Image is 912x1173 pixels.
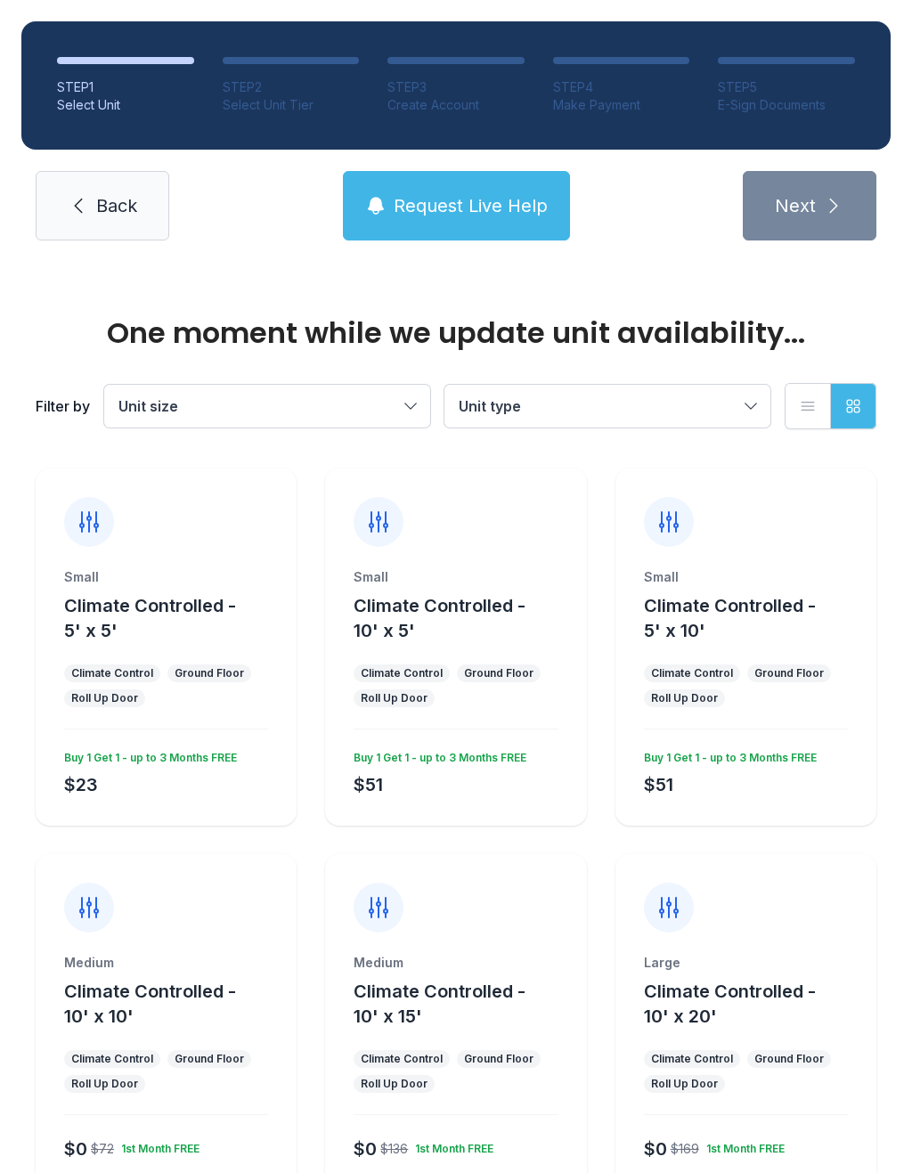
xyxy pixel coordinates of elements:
[644,593,869,643] button: Climate Controlled - 5' x 10'
[754,1052,824,1066] div: Ground Floor
[118,397,178,415] span: Unit size
[354,1136,377,1161] div: $0
[644,568,848,586] div: Small
[64,981,236,1027] span: Climate Controlled - 10' x 10'
[394,193,548,218] span: Request Live Help
[64,954,268,972] div: Medium
[651,666,733,680] div: Climate Control
[699,1135,785,1156] div: 1st Month FREE
[71,1052,153,1066] div: Climate Control
[361,1077,427,1091] div: Roll Up Door
[57,96,194,114] div: Select Unit
[175,666,244,680] div: Ground Floor
[71,666,153,680] div: Climate Control
[637,744,817,765] div: Buy 1 Get 1 - up to 3 Months FREE
[64,772,98,797] div: $23
[175,1052,244,1066] div: Ground Floor
[361,691,427,705] div: Roll Up Door
[380,1140,408,1158] div: $136
[354,981,525,1027] span: Climate Controlled - 10' x 15'
[671,1140,699,1158] div: $169
[71,691,138,705] div: Roll Up Door
[36,319,876,347] div: One moment while we update unit availability...
[64,593,289,643] button: Climate Controlled - 5' x 5'
[361,666,443,680] div: Climate Control
[644,954,848,972] div: Large
[91,1140,114,1158] div: $72
[104,385,430,428] button: Unit size
[459,397,521,415] span: Unit type
[387,78,525,96] div: STEP 3
[354,954,558,972] div: Medium
[57,78,194,96] div: STEP 1
[354,979,579,1029] button: Climate Controlled - 10' x 15'
[553,96,690,114] div: Make Payment
[64,1136,87,1161] div: $0
[64,568,268,586] div: Small
[644,981,816,1027] span: Climate Controlled - 10' x 20'
[754,666,824,680] div: Ground Floor
[354,568,558,586] div: Small
[408,1135,493,1156] div: 1st Month FREE
[718,96,855,114] div: E-Sign Documents
[223,96,360,114] div: Select Unit Tier
[775,193,816,218] span: Next
[553,78,690,96] div: STEP 4
[114,1135,199,1156] div: 1st Month FREE
[444,385,770,428] button: Unit type
[651,1077,718,1091] div: Roll Up Door
[651,691,718,705] div: Roll Up Door
[354,772,383,797] div: $51
[651,1052,733,1066] div: Climate Control
[223,78,360,96] div: STEP 2
[96,193,137,218] span: Back
[361,1052,443,1066] div: Climate Control
[354,595,525,641] span: Climate Controlled - 10' x 5'
[387,96,525,114] div: Create Account
[464,1052,533,1066] div: Ground Floor
[71,1077,138,1091] div: Roll Up Door
[644,979,869,1029] button: Climate Controlled - 10' x 20'
[644,1136,667,1161] div: $0
[644,772,673,797] div: $51
[354,593,579,643] button: Climate Controlled - 10' x 5'
[718,78,855,96] div: STEP 5
[64,979,289,1029] button: Climate Controlled - 10' x 10'
[36,395,90,417] div: Filter by
[57,744,237,765] div: Buy 1 Get 1 - up to 3 Months FREE
[346,744,526,765] div: Buy 1 Get 1 - up to 3 Months FREE
[644,595,816,641] span: Climate Controlled - 5' x 10'
[64,595,236,641] span: Climate Controlled - 5' x 5'
[464,666,533,680] div: Ground Floor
